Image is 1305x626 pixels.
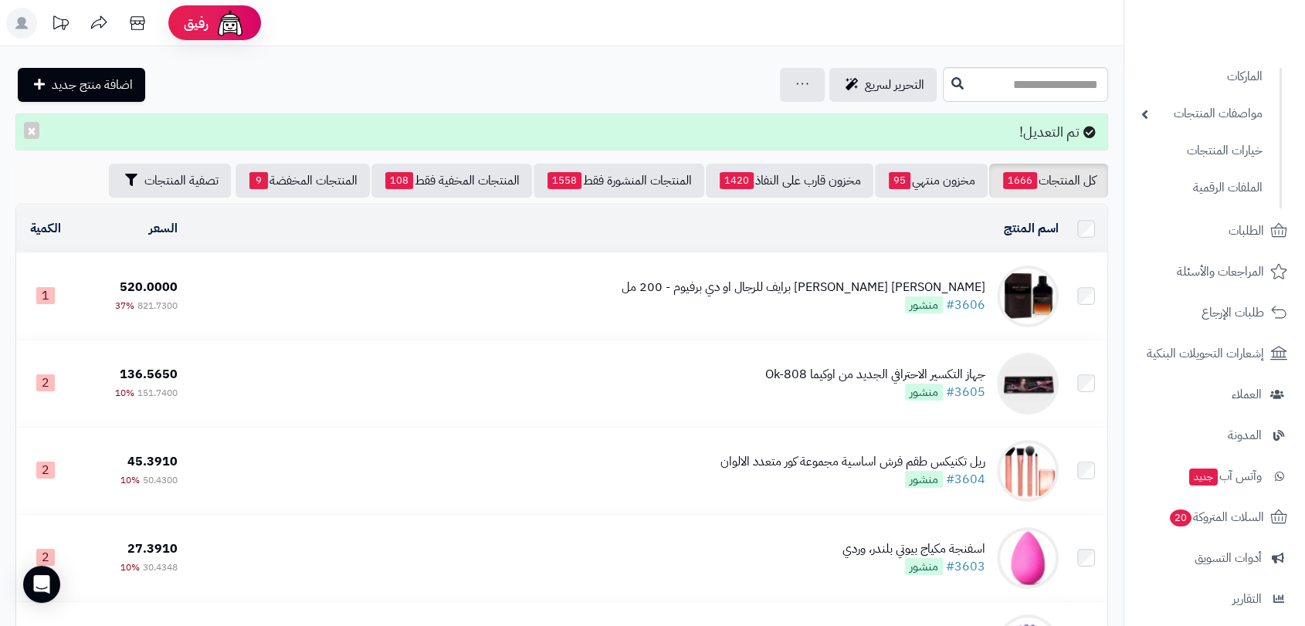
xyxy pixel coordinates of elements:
img: جيفنشي جنتل مان ريزرف برايف للرجال او دي برفيوم - 200 مل [997,266,1059,327]
div: اسفنجة مكياج بيوتي بلندر، وردي [842,540,985,558]
span: الطلبات [1229,220,1264,242]
a: التقارير [1134,580,1296,618]
span: طلبات الإرجاع [1202,302,1264,323]
span: 821.7300 [137,299,178,313]
a: الماركات [1134,60,1270,93]
a: المنتجات المخفية فقط108 [371,164,532,198]
a: إشعارات التحويلات البنكية [1134,335,1296,372]
span: منشور [905,558,943,575]
span: 10% [120,473,140,487]
a: #3606 [946,296,985,314]
span: 45.3910 [127,452,178,471]
span: 1420 [720,172,754,189]
span: 1558 [547,172,581,189]
span: 20 [1169,509,1193,527]
a: مخزون قارب على النفاذ1420 [706,164,873,198]
a: التحرير لسريع [829,68,937,102]
a: المنتجات المنشورة فقط1558 [534,164,704,198]
span: 50.4300 [143,473,178,487]
a: الطلبات [1134,212,1296,249]
span: 151.7400 [137,386,178,400]
a: المراجعات والأسئلة [1134,253,1296,290]
span: منشور [905,384,943,401]
button: تصفية المنتجات [109,164,231,198]
span: 2 [36,462,55,479]
span: 2 [36,374,55,391]
a: الكمية [30,219,61,238]
span: 10% [115,386,134,400]
span: 95 [889,172,910,189]
a: العملاء [1134,376,1296,413]
span: وآتس آب [1188,465,1262,487]
span: 30.4348 [143,560,178,574]
img: اسفنجة مكياج بيوتي بلندر، وردي [997,527,1059,589]
span: العملاء [1232,384,1262,405]
a: المدونة [1134,417,1296,454]
div: Open Intercom Messenger [23,566,60,603]
a: #3603 [946,557,985,576]
a: مخزون منتهي95 [875,164,988,198]
span: 27.3910 [127,540,178,558]
a: المنتجات المخفضة9 [236,164,370,198]
a: أدوات التسويق [1134,540,1296,577]
span: رفيق [184,14,208,32]
span: السلات المتروكة [1168,506,1264,528]
img: جهاز التكسير الاحترافي الجديد من اوكيما Ok-808 [997,353,1059,415]
span: التقارير [1232,588,1262,610]
span: منشور [905,296,943,313]
span: 520.0000 [120,278,178,296]
span: أدوات التسويق [1195,547,1262,569]
div: تم التعديل! [15,113,1108,151]
span: 136.5650 [120,365,178,384]
a: #3604 [946,470,985,489]
span: 10% [120,560,140,574]
img: logo-2.png [1200,17,1290,49]
a: اسم المنتج [1004,219,1059,238]
a: السلات المتروكة20 [1134,499,1296,536]
span: تصفية المنتجات [144,171,219,190]
a: #3605 [946,383,985,401]
span: 1666 [1003,172,1037,189]
span: 2 [36,549,55,566]
a: الملفات الرقمية [1134,171,1270,205]
span: 1 [36,287,55,304]
a: السعر [149,219,178,238]
span: جديد [1189,469,1218,486]
a: تحديثات المنصة [41,8,80,42]
a: وآتس آبجديد [1134,458,1296,495]
span: إشعارات التحويلات البنكية [1147,343,1264,364]
div: جهاز التكسير الاحترافي الجديد من اوكيما Ok-808 [765,366,985,384]
span: 9 [249,172,268,189]
span: اضافة منتج جديد [52,76,133,94]
img: ai-face.png [215,8,246,39]
a: مواصفات المنتجات [1134,97,1270,130]
div: ريل تكنيكس طقم فرش اساسية مجموعة كور متعدد الالوان [720,453,985,471]
a: خيارات المنتجات [1134,134,1270,167]
span: منشور [905,471,943,488]
span: 37% [115,299,134,313]
span: التحرير لسريع [865,76,924,94]
div: [PERSON_NAME] [PERSON_NAME] برايف للرجال او دي برفيوم - 200 مل [622,279,985,296]
a: اضافة منتج جديد [18,68,145,102]
a: كل المنتجات1666 [989,164,1108,198]
button: × [24,122,39,139]
img: ريل تكنيكس طقم فرش اساسية مجموعة كور متعدد الالوان [997,440,1059,502]
span: المراجعات والأسئلة [1177,261,1264,283]
a: طلبات الإرجاع [1134,294,1296,331]
span: المدونة [1228,425,1262,446]
span: 108 [385,172,413,189]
